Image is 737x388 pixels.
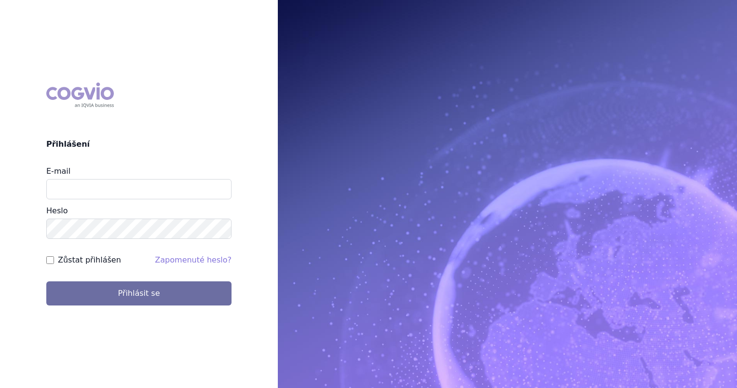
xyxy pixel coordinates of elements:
div: COGVIO [46,83,114,108]
label: Heslo [46,206,68,215]
button: Přihlásit se [46,281,232,305]
label: Zůstat přihlášen [58,254,121,266]
label: E-mail [46,166,70,176]
a: Zapomenuté heslo? [155,255,232,264]
h2: Přihlášení [46,139,232,150]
